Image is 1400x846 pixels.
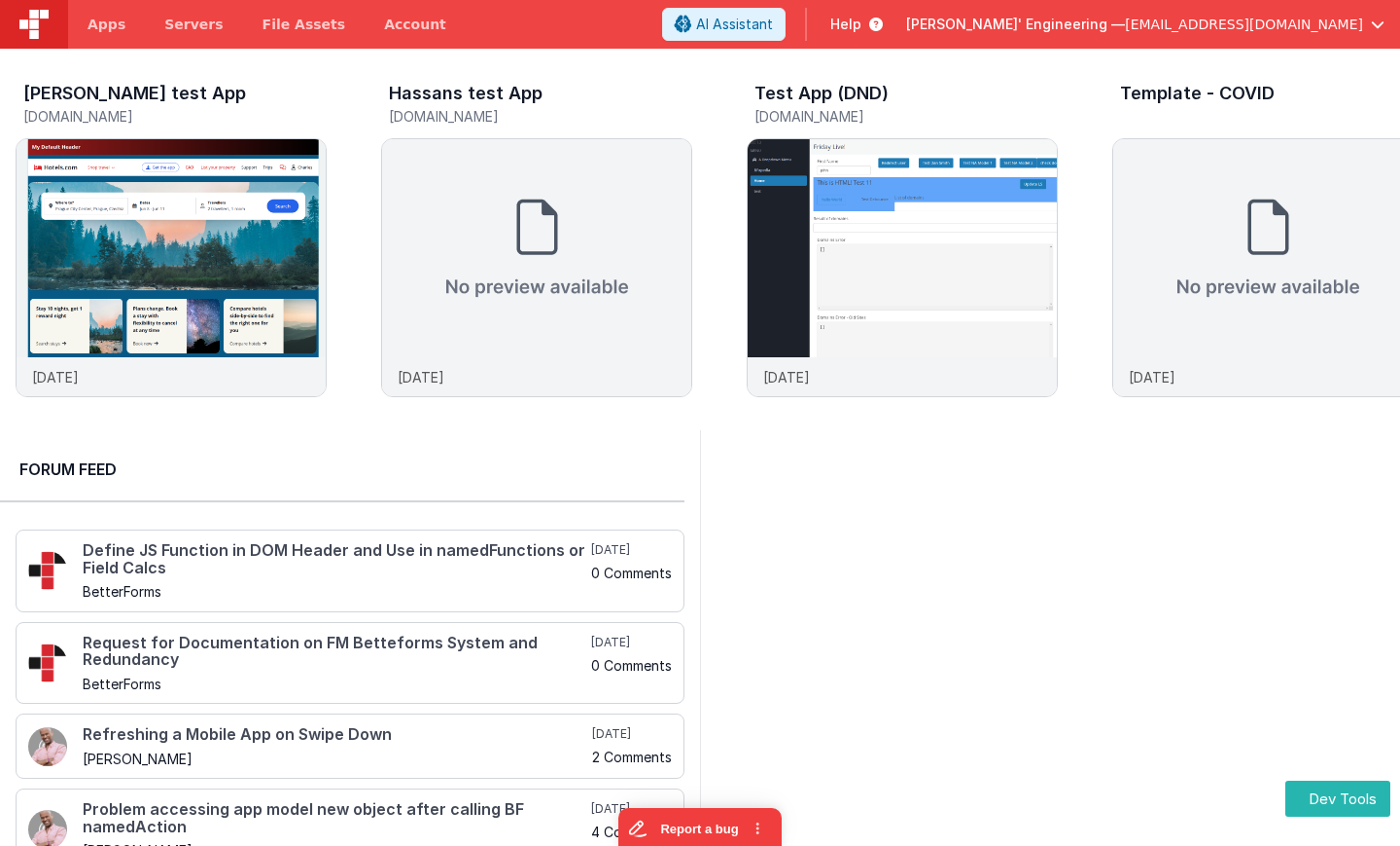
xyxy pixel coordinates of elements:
[389,84,542,103] h3: Hassans test App
[591,801,672,817] h5: [DATE]
[592,750,672,764] h5: 2 Comments
[83,584,587,599] h5: BetterForms
[16,622,684,705] a: Request for Documentation on FM Betteforms System and Redundancy BetterForms [DATE] 0 Comments
[83,801,587,835] h4: Problem accessing app model new object after calling BF namedAction
[83,726,588,744] h4: Refreshing a Mobile App on Swipe Down
[763,367,810,387] p: [DATE]
[591,658,672,673] h5: 0 Comments
[592,726,672,742] h5: [DATE]
[23,84,246,103] h3: [PERSON_NAME] test App
[1125,15,1363,34] span: [EMAIL_ADDRESS][DOMAIN_NAME]
[830,15,861,34] span: Help
[906,15,1384,34] button: [PERSON_NAME]' Engineering — [EMAIL_ADDRESS][DOMAIN_NAME]
[591,825,672,839] h5: 4 Comments
[591,542,672,558] h5: [DATE]
[83,635,587,669] h4: Request for Documentation on FM Betteforms System and Redundancy
[87,15,125,34] span: Apps
[262,15,346,34] span: File Assets
[398,367,444,387] p: [DATE]
[164,15,223,34] span: Servers
[28,551,67,590] img: 295_2.png
[1120,84,1275,103] h3: Template - COVID
[1285,781,1390,817] button: Dev Tools
[83,752,588,766] h5: [PERSON_NAME]
[696,15,773,34] span: AI Assistant
[389,109,692,124] h5: [DOMAIN_NAME]
[23,109,327,124] h5: [DOMAIN_NAME]
[83,542,587,576] h4: Define JS Function in DOM Header and Use in namedFunctions or Field Calcs
[28,727,67,766] img: 411_2.png
[754,84,889,103] h3: Test App (DND)
[16,714,684,779] a: Refreshing a Mobile App on Swipe Down [PERSON_NAME] [DATE] 2 Comments
[83,677,587,691] h5: BetterForms
[754,109,1058,124] h5: [DOMAIN_NAME]
[28,644,67,682] img: 295_2.png
[16,530,684,612] a: Define JS Function in DOM Header and Use in namedFunctions or Field Calcs BetterForms [DATE] 0 Co...
[591,566,672,580] h5: 0 Comments
[19,458,665,481] h2: Forum Feed
[662,8,786,41] button: AI Assistant
[906,15,1125,34] span: [PERSON_NAME]' Engineering —
[591,635,672,650] h5: [DATE]
[1129,367,1175,387] p: [DATE]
